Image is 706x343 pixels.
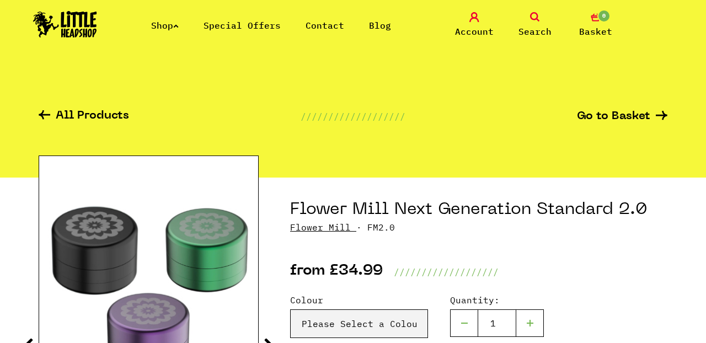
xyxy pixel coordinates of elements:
a: Search [507,12,563,38]
p: /////////////////// [394,265,499,278]
img: Little Head Shop Logo [33,11,97,37]
span: Search [518,25,552,38]
label: Quantity: [450,293,544,307]
span: Basket [579,25,612,38]
span: 0 [597,9,611,23]
a: All Products [39,110,129,123]
label: Colour [290,293,428,307]
a: Flower Mill [290,222,351,233]
input: 1 [478,309,516,337]
a: Go to Basket [577,111,667,122]
p: · FM2.0 [290,221,667,234]
a: Blog [369,20,391,31]
a: Shop [151,20,179,31]
a: 0 Basket [568,12,623,38]
p: /////////////////// [301,110,405,123]
h1: Flower Mill Next Generation Standard 2.0 [290,200,667,221]
span: Account [455,25,494,38]
a: Contact [306,20,344,31]
a: Special Offers [204,20,281,31]
p: from £34.99 [290,265,383,278]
